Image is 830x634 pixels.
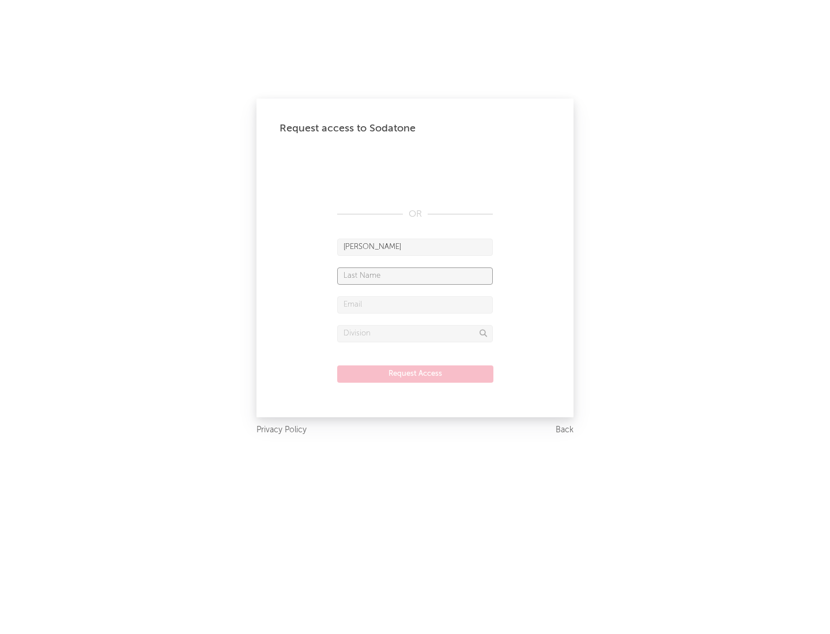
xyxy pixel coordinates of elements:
input: Last Name [337,267,493,285]
input: First Name [337,239,493,256]
button: Request Access [337,365,493,383]
input: Email [337,296,493,314]
a: Back [556,423,574,437]
div: OR [337,207,493,221]
input: Division [337,325,493,342]
a: Privacy Policy [256,423,307,437]
div: Request access to Sodatone [280,122,550,135]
